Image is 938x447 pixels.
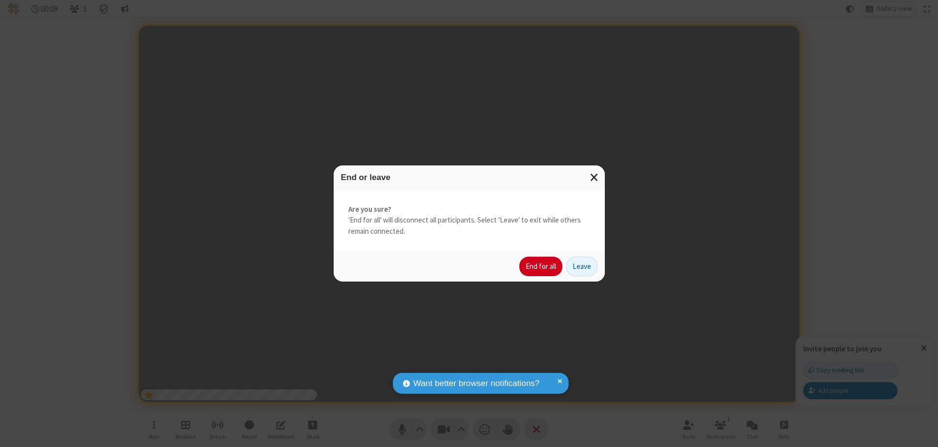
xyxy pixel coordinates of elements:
strong: Are you sure? [348,204,590,215]
button: Close modal [584,165,605,189]
div: 'End for all' will disconnect all participants. Select 'Leave' to exit while others remain connec... [334,189,605,252]
button: Leave [566,257,597,276]
span: Want better browser notifications? [413,377,539,390]
button: End for all [519,257,562,276]
h3: End or leave [341,173,597,182]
